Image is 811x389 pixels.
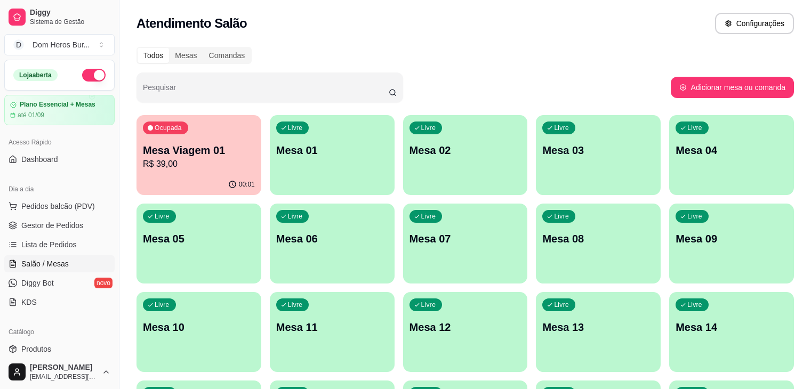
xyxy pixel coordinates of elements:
p: Livre [687,212,702,221]
button: Alterar Status [82,69,106,82]
p: Livre [288,301,303,309]
p: Livre [421,301,436,309]
button: LivreMesa 06 [270,204,395,283]
span: Sistema de Gestão [30,18,110,26]
a: Plano Essencial + Mesasaté 01/09 [4,95,115,125]
span: Diggy [30,8,110,18]
a: Lista de Pedidos [4,236,115,253]
button: LivreMesa 12 [403,292,528,372]
p: Ocupada [155,124,182,132]
span: Diggy Bot [21,278,54,288]
button: LivreMesa 01 [270,115,395,195]
p: Mesa 13 [542,320,654,335]
span: Salão / Mesas [21,258,69,269]
p: Mesa 02 [409,143,521,158]
p: Mesa 07 [409,231,521,246]
p: Livre [421,124,436,132]
div: Comandas [203,48,251,63]
button: LivreMesa 10 [136,292,261,372]
button: LivreMesa 05 [136,204,261,283]
div: Mesas [169,48,203,63]
p: 00:01 [239,180,255,189]
button: Configurações [715,13,794,34]
button: LivreMesa 11 [270,292,395,372]
span: Dashboard [21,154,58,165]
span: Lista de Pedidos [21,239,77,250]
span: D [13,39,24,50]
button: LivreMesa 04 [669,115,794,195]
button: LivreMesa 13 [536,292,661,372]
a: Dashboard [4,151,115,168]
input: Pesquisar [143,86,389,97]
button: LivreMesa 09 [669,204,794,283]
p: Mesa 11 [276,320,388,335]
p: Livre [554,212,569,221]
button: OcupadaMesa Viagem 01R$ 39,0000:01 [136,115,261,195]
p: Livre [155,212,170,221]
div: Todos [138,48,169,63]
div: Dia a dia [4,181,115,198]
p: Mesa 03 [542,143,654,158]
p: Mesa 05 [143,231,255,246]
button: LivreMesa 03 [536,115,661,195]
p: Livre [421,212,436,221]
article: até 01/09 [18,111,44,119]
a: DiggySistema de Gestão [4,4,115,30]
button: Select a team [4,34,115,55]
a: KDS [4,294,115,311]
a: Salão / Mesas [4,255,115,272]
span: [EMAIL_ADDRESS][DOMAIN_NAME] [30,372,98,381]
p: Mesa 01 [276,143,388,158]
button: LivreMesa 08 [536,204,661,283]
a: Diggy Botnovo [4,274,115,291]
p: Mesa 12 [409,320,521,335]
p: R$ 39,00 [143,158,255,171]
article: Plano Essencial + Mesas [20,101,95,109]
p: Livre [288,124,303,132]
a: Produtos [4,341,115,358]
div: Acesso Rápido [4,134,115,151]
div: Catálogo [4,323,115,341]
p: Livre [554,301,569,309]
button: LivreMesa 02 [403,115,528,195]
button: LivreMesa 07 [403,204,528,283]
button: LivreMesa 14 [669,292,794,372]
span: Pedidos balcão (PDV) [21,201,95,212]
p: Mesa 04 [676,143,788,158]
h2: Atendimento Salão [136,15,247,32]
a: Gestor de Pedidos [4,217,115,234]
span: Produtos [21,344,51,354]
span: [PERSON_NAME] [30,363,98,372]
button: Adicionar mesa ou comanda [671,77,794,98]
span: Gestor de Pedidos [21,220,83,231]
button: Pedidos balcão (PDV) [4,198,115,215]
p: Livre [687,124,702,132]
span: KDS [21,297,37,307]
p: Livre [554,124,569,132]
p: Mesa 09 [676,231,788,246]
div: Loja aberta [13,69,58,81]
p: Livre [155,301,170,309]
p: Mesa 14 [676,320,788,335]
p: Livre [288,212,303,221]
p: Mesa 08 [542,231,654,246]
div: Dom Heros Bur ... [33,39,90,50]
p: Mesa 10 [143,320,255,335]
p: Mesa Viagem 01 [143,143,255,158]
button: [PERSON_NAME][EMAIL_ADDRESS][DOMAIN_NAME] [4,359,115,385]
p: Livre [687,301,702,309]
p: Mesa 06 [276,231,388,246]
